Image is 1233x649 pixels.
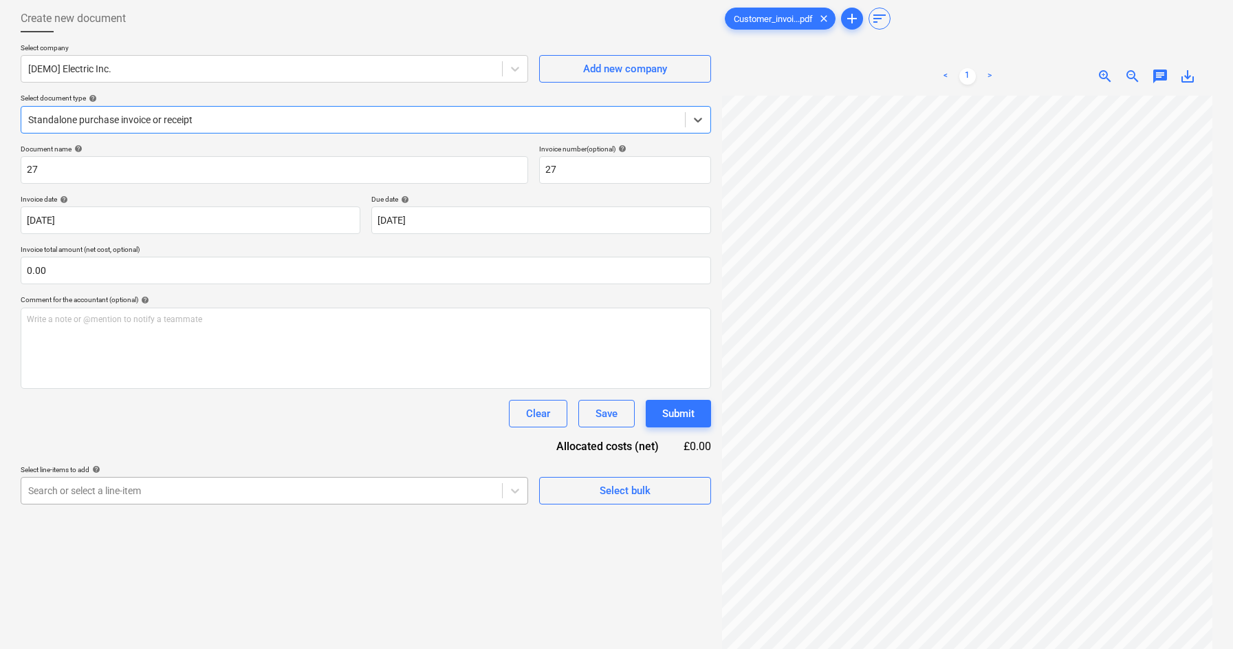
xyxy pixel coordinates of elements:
span: Customer_invoi...pdf [725,14,821,24]
a: Page 1 is your current page [959,68,976,85]
p: Select company [21,43,528,55]
button: Submit [646,400,711,427]
div: Due date [371,195,711,204]
span: help [57,195,68,204]
div: Document name [21,145,528,153]
span: sort [871,10,888,27]
div: Clear [526,405,550,423]
button: Select bulk [539,477,711,504]
span: help [398,195,409,204]
span: save_alt [1179,68,1196,85]
div: Select line-items to add [21,465,528,474]
span: help [86,94,97,103]
a: Previous page [937,68,954,85]
button: Add new company [539,55,711,83]
div: Comment for the accountant (optional) [21,295,711,304]
div: £0.00 [681,438,711,454]
a: Next page [981,68,998,85]
span: help [138,296,149,304]
div: Save [596,405,618,423]
input: Invoice number [539,156,711,184]
span: chat [1152,68,1168,85]
div: Invoice number (optional) [539,145,711,153]
span: add [844,10,860,27]
span: zoom_in [1097,68,1113,85]
span: help [72,145,83,153]
span: zoom_out [1124,68,1141,85]
div: Select document type [21,94,711,103]
button: Clear [509,400,567,427]
input: Invoice total amount (net cost, optional) [21,257,711,284]
p: Invoice total amount (net cost, optional) [21,245,711,257]
div: Invoice date [21,195,360,204]
iframe: Chat Widget [1164,583,1233,649]
div: Add new company [583,60,667,78]
input: Due date not specified [371,206,711,234]
div: Submit [662,405,695,423]
span: Create new document [21,10,126,27]
div: Customer_invoi...pdf [725,8,836,30]
span: clear [816,10,832,27]
div: Select bulk [600,482,651,500]
input: Invoice date not specified [21,206,360,234]
input: Document name [21,156,528,184]
span: help [615,145,626,153]
span: help [89,465,100,474]
div: Allocated costs (net) [532,438,681,454]
button: Save [578,400,635,427]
